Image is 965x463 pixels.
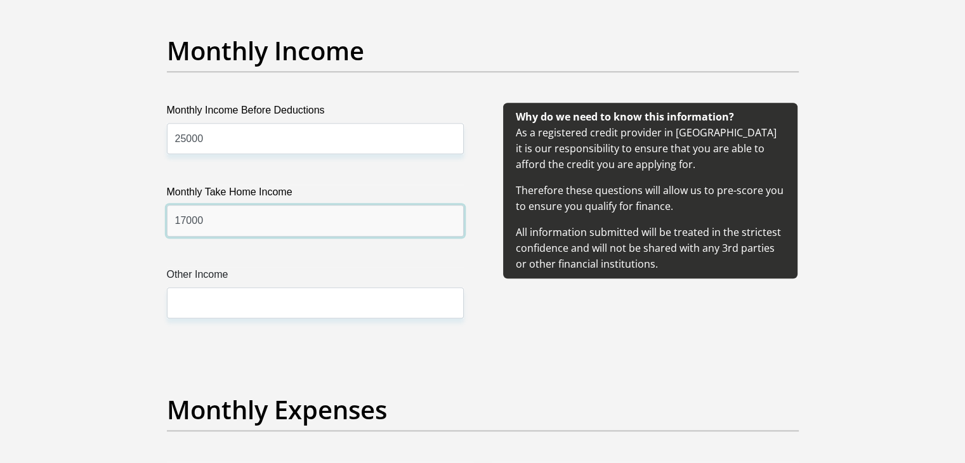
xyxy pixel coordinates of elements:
b: Why do we need to know this information? [516,110,734,124]
span: As a registered credit provider in [GEOGRAPHIC_DATA] it is our responsibility to ensure that you ... [516,110,784,271]
h2: Monthly Expenses [167,395,799,425]
label: Monthly Income Before Deductions [167,103,464,123]
input: Monthly Income Before Deductions [167,123,464,154]
label: Other Income [167,267,464,287]
label: Monthly Take Home Income [167,185,464,205]
input: Monthly Take Home Income [167,205,464,236]
h2: Monthly Income [167,36,799,66]
input: Other Income [167,287,464,318]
